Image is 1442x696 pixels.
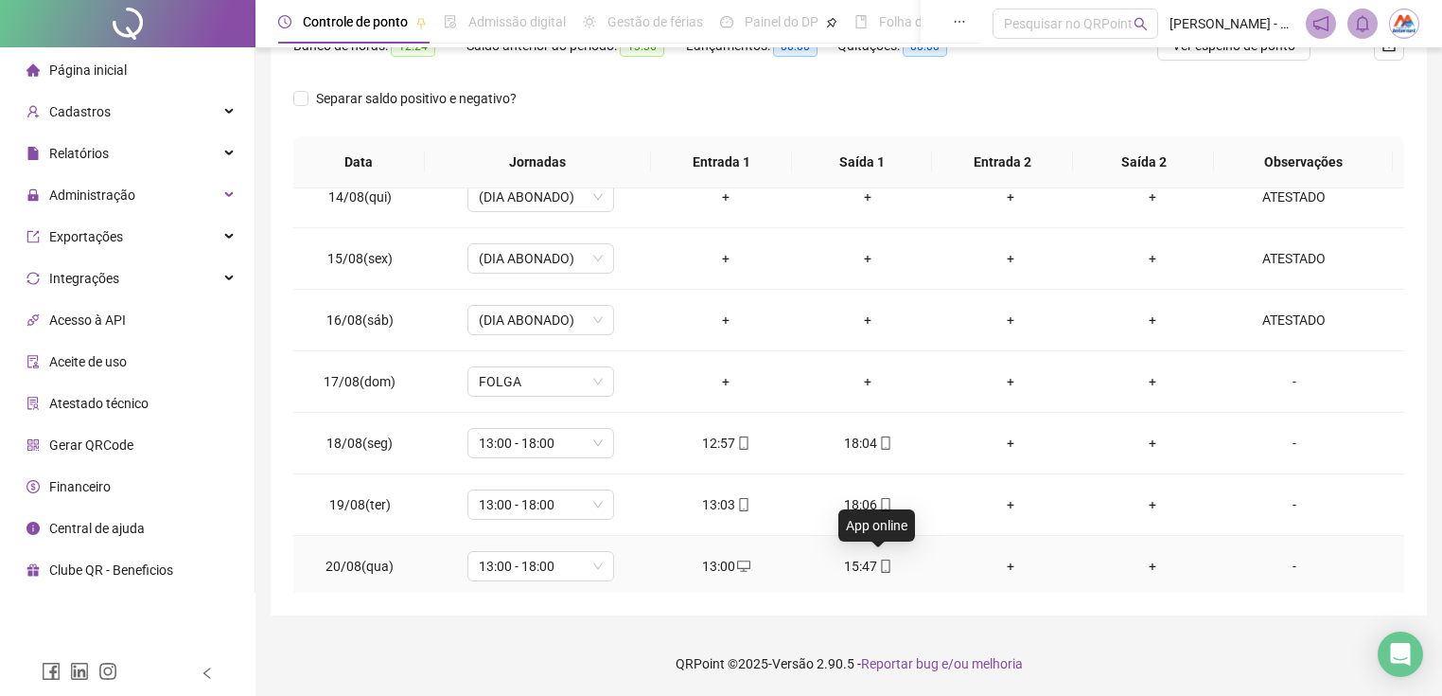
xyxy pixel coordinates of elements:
span: pushpin [826,17,837,28]
div: - [1239,556,1350,577]
span: facebook [42,662,61,681]
span: Atestado técnico [49,396,149,411]
span: audit [26,355,40,368]
span: 13:00 - 18:00 [479,552,603,580]
div: + [1097,494,1208,515]
th: Data [293,136,425,188]
span: Controle de ponto [303,14,408,29]
span: clock-circle [278,15,291,28]
span: Clube QR - Beneficios [49,562,173,578]
span: mobile [877,560,892,573]
span: 19/08(ter) [329,497,391,512]
div: 12:57 [670,433,782,454]
div: - [1239,433,1350,454]
span: mobile [877,437,892,450]
span: dollar [26,480,40,493]
span: bell [1354,15,1371,32]
span: dashboard [720,15,733,28]
span: Gerar QRCode [49,437,133,453]
span: Página inicial [49,62,127,78]
div: + [954,556,1065,577]
span: file-done [444,15,457,28]
span: 18/08(seg) [326,436,393,451]
span: mobile [877,498,892,511]
div: 15:47 [812,556,923,577]
img: 89085 [1390,9,1418,38]
th: Entrada 2 [932,136,1073,188]
div: + [1097,371,1208,392]
span: home [26,63,40,77]
div: + [954,433,1065,454]
span: 13:00 - 18:00 [479,429,603,457]
div: 18:06 [812,494,923,515]
span: gift [26,563,40,577]
th: Observações [1214,136,1393,188]
div: + [954,494,1065,515]
th: Saída 1 [792,136,933,188]
div: - [1239,494,1350,515]
div: + [1097,187,1208,207]
span: Versão [772,656,814,671]
div: + [1097,248,1208,269]
div: + [954,248,1065,269]
span: 14/08(qui) [328,189,392,205]
span: solution [26,397,40,410]
th: Saída 2 [1073,136,1214,188]
span: 20/08(qua) [325,559,394,574]
span: Folha de pagamento [879,14,1000,29]
div: + [812,187,923,207]
th: Entrada 1 [651,136,792,188]
span: info-circle [26,522,40,535]
span: qrcode [26,438,40,452]
span: book [854,15,868,28]
span: export [26,230,40,243]
div: + [812,310,923,330]
span: Gestão de férias [607,14,703,29]
span: left [201,667,214,680]
div: + [1097,556,1208,577]
div: + [954,371,1065,392]
div: Open Intercom Messenger [1378,632,1423,677]
div: + [812,371,923,392]
div: 13:03 [670,494,782,515]
div: ATESTADO [1239,248,1350,269]
div: + [954,310,1065,330]
span: Painel do DP [745,14,818,29]
span: FOLGA [479,367,603,396]
span: 13:00 - 18:00 [479,491,603,519]
span: Relatórios [49,146,109,161]
span: mobile [735,437,750,450]
span: Exportações [49,229,123,244]
div: App online [838,509,915,542]
div: + [670,187,782,207]
div: + [812,248,923,269]
span: Administração [49,187,135,203]
span: Separar saldo positivo e negativo? [308,88,524,109]
span: linkedin [70,662,89,681]
span: notification [1312,15,1329,32]
span: sun [583,15,596,28]
span: 16/08(sáb) [326,312,394,328]
span: Observações [1229,152,1378,172]
span: search [1134,17,1148,31]
th: Jornadas [425,136,651,188]
span: instagram [98,662,117,681]
span: 15/08(sex) [327,251,393,266]
div: ATESTADO [1239,310,1350,330]
div: + [670,248,782,269]
span: user-add [26,105,40,118]
span: sync [26,272,40,285]
span: ellipsis [953,15,966,28]
span: lock [26,188,40,202]
div: 13:00 [670,556,782,577]
span: pushpin [415,17,427,28]
span: Acesso à API [49,312,126,328]
div: + [954,187,1065,207]
div: + [1097,433,1208,454]
span: Cadastros [49,104,111,119]
span: Admissão digital [468,14,566,29]
span: Central de ajuda [49,521,145,536]
span: desktop [735,560,750,573]
span: (DIA ABONADO) [479,306,603,334]
div: + [1097,310,1208,330]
